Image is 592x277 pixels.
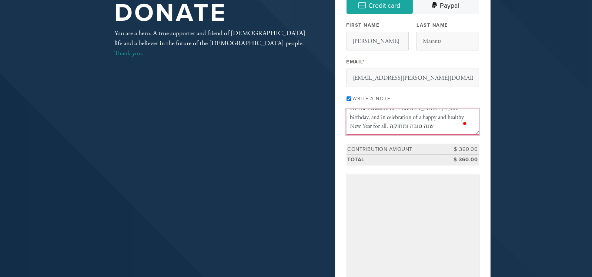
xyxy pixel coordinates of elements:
[347,109,479,134] textarea: To enrich screen reader interactions, please activate Accessibility in Grammarly extension settings
[347,155,446,165] td: Total
[363,59,365,65] span: This field is required.
[115,28,311,58] div: You are a hero. A true supporter and friend of [DEMOGRAPHIC_DATA] life and a believer in the futu...
[347,144,446,155] td: Contribution Amount
[115,1,311,25] h1: Donate
[353,96,391,102] label: Write a note
[347,22,380,29] label: First Name
[446,155,479,165] td: $ 360.00
[417,22,448,29] label: Last Name
[115,49,144,57] a: Thank you.
[446,144,479,155] td: $ 360.00
[347,59,365,65] label: Email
